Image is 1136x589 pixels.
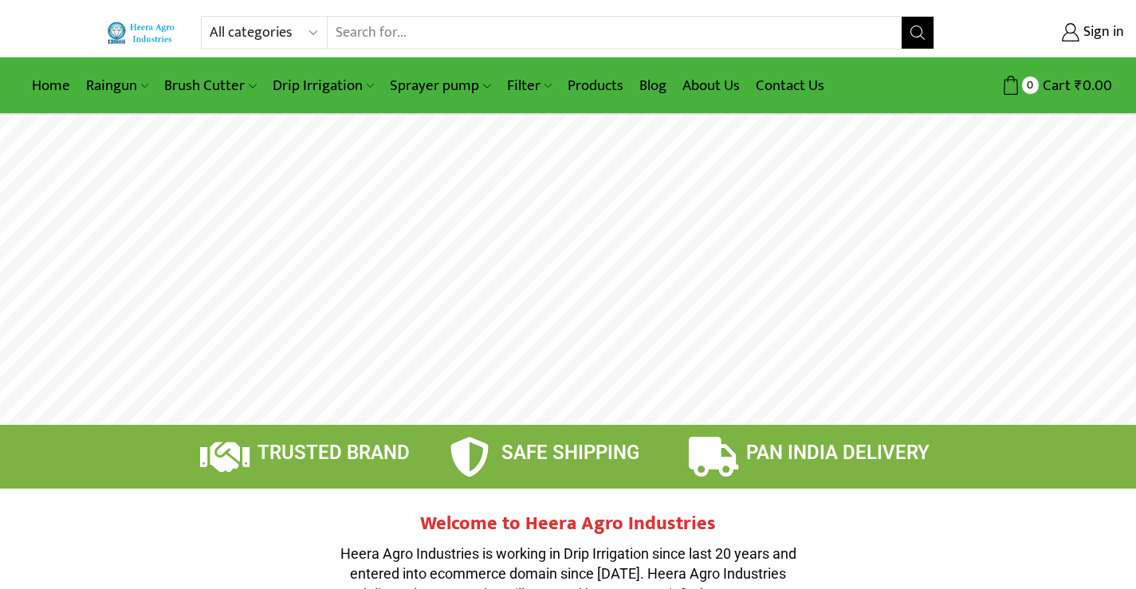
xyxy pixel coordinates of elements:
a: Raingun [78,67,156,104]
a: Brush Cutter [156,67,264,104]
a: Drip Irrigation [265,67,382,104]
button: Search button [902,17,934,49]
span: PAN INDIA DELIVERY [746,442,930,464]
span: 0 [1022,77,1039,93]
span: Cart [1039,75,1071,96]
a: Sprayer pump [382,67,498,104]
a: Contact Us [748,67,832,104]
input: Search for... [328,17,902,49]
span: Sign in [1079,22,1124,43]
a: About Us [674,67,748,104]
a: Products [560,67,631,104]
h2: Welcome to Heera Agro Industries [329,512,808,536]
span: SAFE SHIPPING [501,442,639,464]
a: Home [24,67,78,104]
span: TRUSTED BRAND [257,442,410,464]
bdi: 0.00 [1075,73,1112,98]
span: ₹ [1075,73,1083,98]
a: Filter [499,67,560,104]
a: Sign in [958,18,1124,47]
a: 0 Cart ₹0.00 [950,71,1112,100]
a: Blog [631,67,674,104]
